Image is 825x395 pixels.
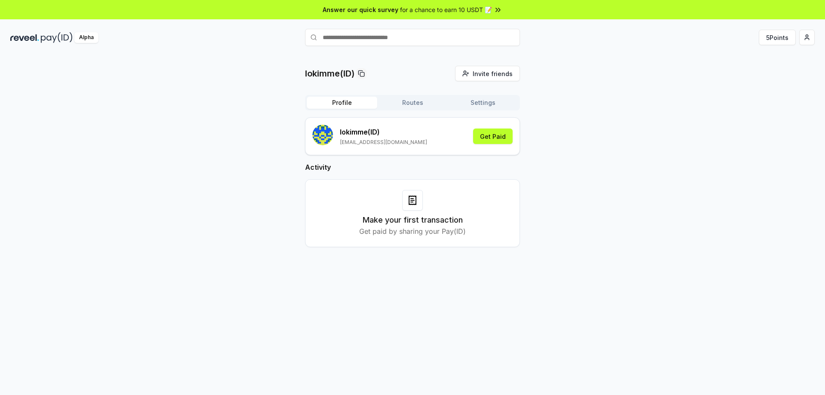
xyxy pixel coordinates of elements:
button: Settings [448,97,518,109]
p: [EMAIL_ADDRESS][DOMAIN_NAME] [340,139,427,146]
button: Profile [307,97,377,109]
h3: Make your first transaction [363,214,463,226]
p: lokimme(ID) [305,67,354,80]
span: Answer our quick survey [323,5,398,14]
h2: Activity [305,162,520,172]
p: Get paid by sharing your Pay(ID) [359,226,466,236]
span: Invite friends [473,69,513,78]
button: 5Points [759,30,796,45]
p: lokimme (ID) [340,127,427,137]
img: pay_id [41,32,73,43]
div: Alpha [74,32,98,43]
img: reveel_dark [10,32,39,43]
button: Invite friends [455,66,520,81]
button: Routes [377,97,448,109]
span: for a chance to earn 10 USDT 📝 [400,5,492,14]
button: Get Paid [473,129,513,144]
